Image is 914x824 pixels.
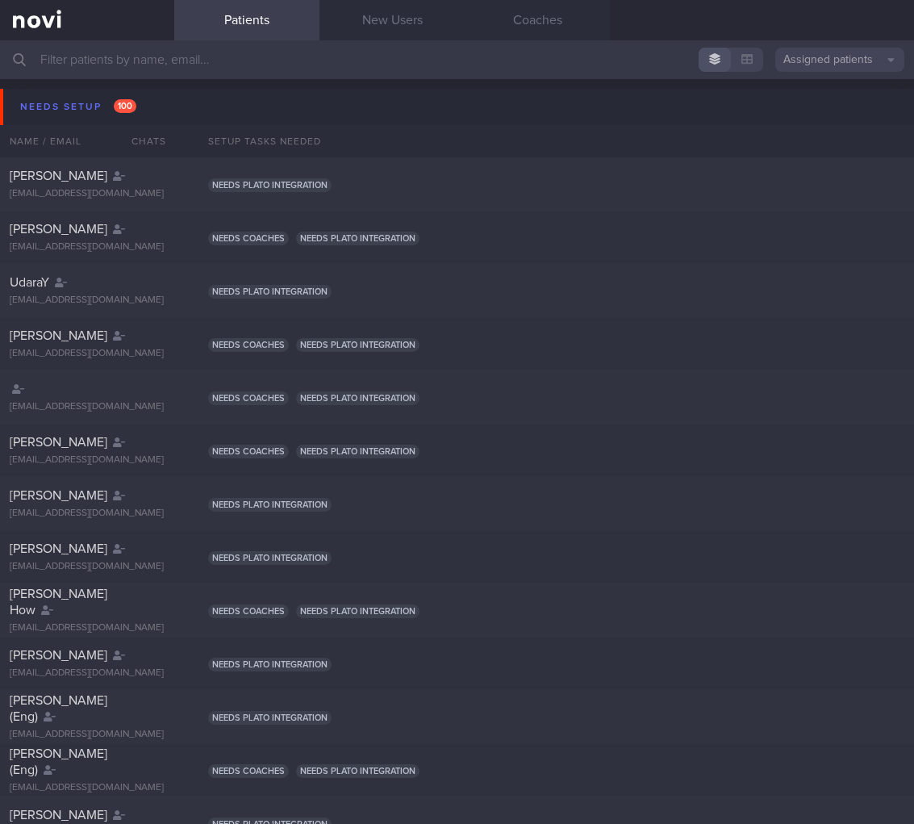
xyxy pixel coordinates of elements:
[208,764,289,778] span: Needs coaches
[10,489,107,502] span: [PERSON_NAME]
[296,764,419,778] span: Needs plato integration
[10,169,107,182] span: [PERSON_NAME]
[296,391,419,405] span: Needs plato integration
[10,276,49,289] span: UdaraY
[296,604,419,618] span: Needs plato integration
[110,125,174,157] div: Chats
[10,649,107,662] span: [PERSON_NAME]
[208,285,332,299] span: Needs plato integration
[775,48,904,72] button: Assigned patients
[10,622,165,634] div: [EMAIL_ADDRESS][DOMAIN_NAME]
[10,667,165,680] div: [EMAIL_ADDRESS][DOMAIN_NAME]
[10,401,165,413] div: [EMAIL_ADDRESS][DOMAIN_NAME]
[208,551,332,565] span: Needs plato integration
[10,436,107,449] span: [PERSON_NAME]
[10,542,107,555] span: [PERSON_NAME]
[198,125,914,157] div: Setup tasks needed
[208,391,289,405] span: Needs coaches
[10,348,165,360] div: [EMAIL_ADDRESS][DOMAIN_NAME]
[208,338,289,352] span: Needs coaches
[10,223,107,236] span: [PERSON_NAME]
[10,329,107,342] span: [PERSON_NAME]
[114,99,136,113] span: 100
[10,747,107,776] span: [PERSON_NAME] (Eng)
[10,809,107,822] span: [PERSON_NAME]
[208,178,332,192] span: Needs plato integration
[10,454,165,466] div: [EMAIL_ADDRESS][DOMAIN_NAME]
[10,508,165,520] div: [EMAIL_ADDRESS][DOMAIN_NAME]
[10,729,165,741] div: [EMAIL_ADDRESS][DOMAIN_NAME]
[10,561,165,573] div: [EMAIL_ADDRESS][DOMAIN_NAME]
[10,588,107,617] span: [PERSON_NAME] How
[208,445,289,458] span: Needs coaches
[208,711,332,725] span: Needs plato integration
[16,96,140,118] div: Needs setup
[10,295,165,307] div: [EMAIL_ADDRESS][DOMAIN_NAME]
[208,604,289,618] span: Needs coaches
[296,445,419,458] span: Needs plato integration
[208,232,289,245] span: Needs coaches
[10,241,165,253] div: [EMAIL_ADDRESS][DOMAIN_NAME]
[296,232,419,245] span: Needs plato integration
[10,188,165,200] div: [EMAIL_ADDRESS][DOMAIN_NAME]
[10,694,107,723] span: [PERSON_NAME] (Eng)
[208,658,332,671] span: Needs plato integration
[296,338,419,352] span: Needs plato integration
[208,498,332,512] span: Needs plato integration
[10,782,165,794] div: [EMAIL_ADDRESS][DOMAIN_NAME]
